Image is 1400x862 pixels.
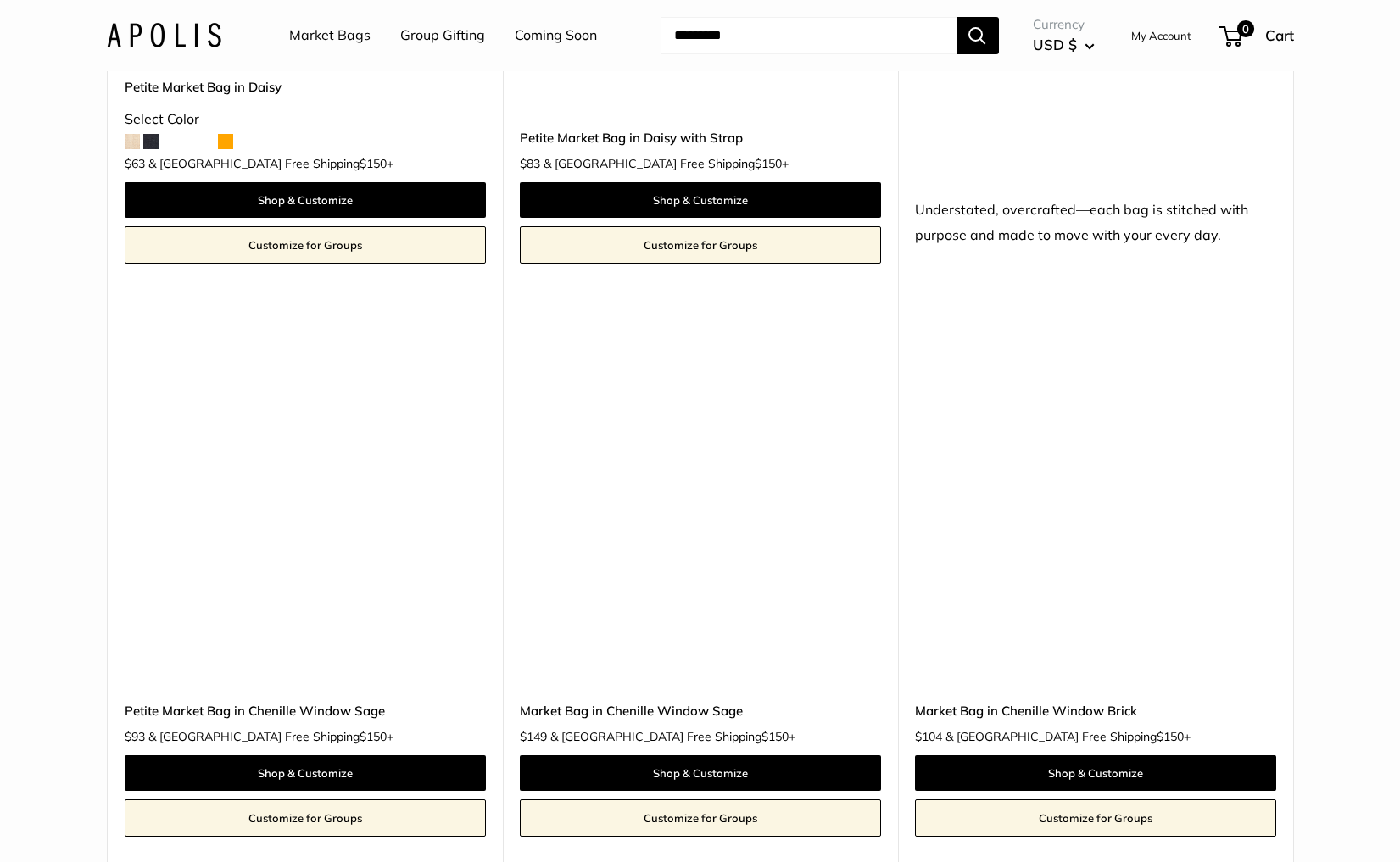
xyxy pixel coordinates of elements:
a: Market Bag in Chenille Window Sage [520,701,881,720]
a: Shop & Customize [125,182,486,218]
span: & [GEOGRAPHIC_DATA] Free Shipping + [550,731,795,742]
span: & [GEOGRAPHIC_DATA] Free Shipping + [544,158,789,170]
a: Petite Market Bag in Daisy [125,77,486,97]
span: USD $ [1033,36,1077,53]
a: Shop & Customize [125,755,486,791]
a: Customize for Groups [125,226,486,264]
span: & [GEOGRAPHIC_DATA] Free Shipping + [945,731,1191,742]
a: Shop & Customize [915,755,1276,791]
input: Search... [661,17,957,54]
a: Market Bags [289,23,371,48]
a: Petite Market Bag in Daisy with Strap [520,128,881,147]
a: Shop & Customize [520,182,881,218]
span: Currency [1033,13,1095,36]
span: $150 [1157,729,1184,744]
a: Customize for Groups [520,799,881,837]
button: USD $ [1033,31,1095,58]
a: Customize for Groups [915,799,1276,837]
a: Group Gifting [400,23,485,48]
a: Coming Soon [515,23,597,48]
span: & [GEOGRAPHIC_DATA] Free Shipping + [148,158,393,170]
a: Petite Market Bag in Chenille Window Sage [125,701,486,720]
span: $150 [360,729,387,744]
span: $93 [125,729,145,744]
button: Search [957,17,999,54]
img: Apolis [107,23,221,47]
a: Shop & Customize [520,755,881,791]
a: Customize for Groups [125,799,486,837]
span: 0 [1236,20,1253,37]
span: $104 [915,729,942,744]
iframe: Sign Up via Text for Offers [14,798,181,848]
span: Cart [1265,26,1294,44]
a: Market Bag in Chenille Window Brick [915,701,1276,720]
div: Select Color [125,107,486,132]
a: Customize for Groups [520,226,881,264]
span: & [GEOGRAPHIC_DATA] Free Shipping + [148,731,393,742]
a: Market Bag in Chenille Window BrickMarket Bag in Chenille Window Brick [915,323,1276,684]
span: $150 [761,729,789,744]
span: $83 [520,156,540,171]
span: $150 [360,156,387,171]
span: $149 [520,729,547,744]
span: $63 [125,156,145,171]
a: My Account [1131,25,1191,46]
a: Petite Market Bag in Chenille Window SagePetite Market Bag in Chenille Window Sage [125,323,486,684]
span: $150 [755,156,782,171]
a: Market Bag in Chenille Window SageMarket Bag in Chenille Window Sage [520,323,881,684]
a: 0 Cart [1221,22,1294,49]
div: Understated, overcrafted—each bag is stitched with purpose and made to move with your every day. [915,197,1276,248]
